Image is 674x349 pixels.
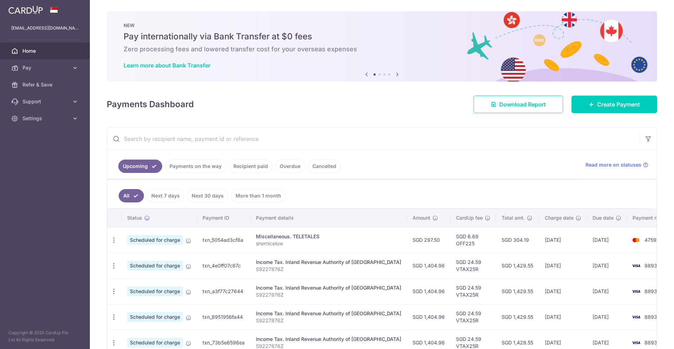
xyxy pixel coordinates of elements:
[407,304,450,330] td: SGD 1,404.96
[499,100,546,109] span: Download Report
[197,227,250,253] td: txn_5054ad3cf8a
[118,160,162,173] a: Upcoming
[187,189,228,202] a: Next 30 days
[127,338,183,348] span: Scheduled for charge
[256,266,401,273] p: S9227876Z
[8,6,43,14] img: CardUp
[22,64,69,71] span: Pay
[275,160,305,173] a: Overdue
[256,259,401,266] div: Income Tax. Inland Revenue Authority of [GEOGRAPHIC_DATA]
[496,253,539,278] td: SGD 1,429.55
[124,22,640,28] p: NEW
[124,45,640,53] h6: Zero processing fees and lowered transfer cost for your overseas expenses
[496,227,539,253] td: SGD 304.19
[645,263,657,269] span: 8893
[197,304,250,330] td: txn_8951956fa44
[645,314,657,320] span: 8893
[474,96,563,113] a: Download Report
[127,214,142,221] span: Status
[11,25,79,32] p: [EMAIL_ADDRESS][DOMAIN_NAME]
[197,253,250,278] td: txn_4e0ff07c87c
[127,312,183,322] span: Scheduled for charge
[587,253,627,278] td: [DATE]
[587,278,627,304] td: [DATE]
[407,253,450,278] td: SGD 1,404.96
[22,47,69,54] span: Home
[587,227,627,253] td: [DATE]
[229,160,272,173] a: Recipient paid
[256,240,401,247] p: shernicelow
[539,304,587,330] td: [DATE]
[256,317,401,324] p: S9227876Z
[496,304,539,330] td: SGD 1,429.55
[450,278,496,304] td: SGD 24.59 VTAX25R
[197,209,250,227] th: Payment ID
[593,214,614,221] span: Due date
[586,161,641,168] span: Read more on statuses
[645,340,657,345] span: 8893
[407,227,450,253] td: SGD 297.50
[450,227,496,253] td: SGD 6.69 OFF225
[165,160,226,173] a: Payments on the way
[450,304,496,330] td: SGD 24.59 VTAX25R
[107,128,640,150] input: Search by recipient name, payment id or reference
[124,62,210,69] a: Learn more about Bank Transfer
[629,287,643,296] img: Bank Card
[571,96,657,113] a: Create Payment
[645,237,656,243] span: 4759
[629,236,643,244] img: Bank Card
[256,284,401,291] div: Income Tax. Inland Revenue Authority of [GEOGRAPHIC_DATA]
[539,227,587,253] td: [DATE]
[127,261,183,271] span: Scheduled for charge
[496,278,539,304] td: SGD 1,429.55
[645,288,657,294] span: 8893
[587,304,627,330] td: [DATE]
[250,209,407,227] th: Payment details
[124,31,640,42] h5: Pay internationally via Bank Transfer at $0 fees
[586,161,648,168] a: Read more on statuses
[256,291,401,298] p: S9227876Z
[539,278,587,304] td: [DATE]
[597,100,640,109] span: Create Payment
[256,336,401,343] div: Income Tax. Inland Revenue Authority of [GEOGRAPHIC_DATA]
[256,310,401,317] div: Income Tax. Inland Revenue Authority of [GEOGRAPHIC_DATA]
[127,286,183,296] span: Scheduled for charge
[127,235,183,245] span: Scheduled for charge
[412,214,430,221] span: Amount
[119,189,144,202] a: All
[502,214,525,221] span: Total amt.
[22,115,69,122] span: Settings
[22,81,69,88] span: Refer & Save
[629,261,643,270] img: Bank Card
[407,278,450,304] td: SGD 1,404.96
[22,98,69,105] span: Support
[256,233,401,240] div: Miscellaneous. TELETALES
[308,160,341,173] a: Cancelled
[147,189,184,202] a: Next 7 days
[539,253,587,278] td: [DATE]
[545,214,574,221] span: Charge date
[456,214,483,221] span: CardUp fee
[629,338,643,347] img: Bank Card
[450,253,496,278] td: SGD 24.59 VTAX25R
[107,98,194,111] h4: Payments Dashboard
[231,189,286,202] a: More than 1 month
[197,278,250,304] td: txn_a3f77c27644
[107,11,657,82] img: Bank transfer banner
[629,313,643,321] img: Bank Card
